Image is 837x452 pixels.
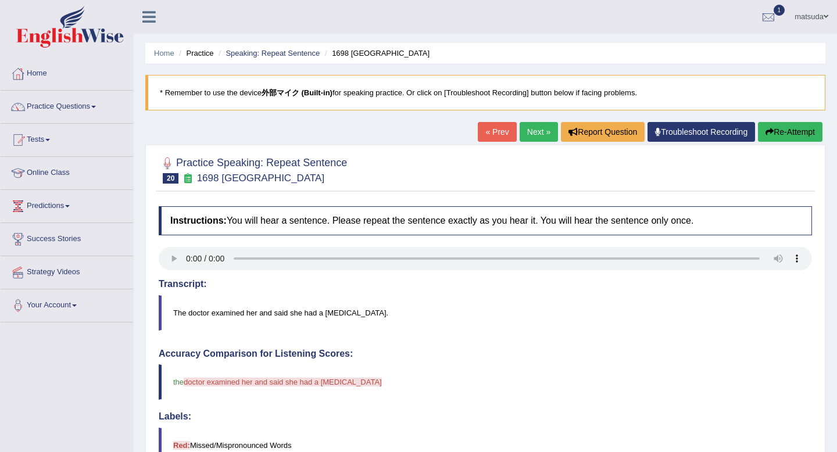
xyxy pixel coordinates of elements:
span: the [173,378,184,386]
small: Exam occurring question [181,173,194,184]
a: Your Account [1,289,133,318]
a: « Prev [478,122,516,142]
a: Tests [1,124,133,153]
small: 1698 [GEOGRAPHIC_DATA] [197,173,325,184]
a: Home [1,58,133,87]
b: 外部マイク (Built-in) [262,88,332,97]
h4: Labels: [159,411,812,422]
h4: Transcript: [159,279,812,289]
a: Speaking: Repeat Sentence [226,49,320,58]
blockquote: * Remember to use the device for speaking practice. Or click on [Troubleshoot Recording] button b... [145,75,825,110]
b: Instructions: [170,216,227,225]
button: Report Question [561,122,645,142]
h4: You will hear a sentence. Please repeat the sentence exactly as you hear it. You will hear the se... [159,206,812,235]
blockquote: The doctor examined her and said she had a [MEDICAL_DATA]. [159,295,812,331]
a: Online Class [1,157,133,186]
span: 20 [163,173,178,184]
a: Home [154,49,174,58]
h2: Practice Speaking: Repeat Sentence [159,155,347,184]
h4: Accuracy Comparison for Listening Scores: [159,349,812,359]
a: Next » [520,122,558,142]
span: 1 [774,5,785,16]
a: Troubleshoot Recording [648,122,755,142]
a: Strategy Videos [1,256,133,285]
button: Re-Attempt [758,122,822,142]
span: doctor examined her and said she had a [MEDICAL_DATA] [184,378,382,386]
li: Practice [176,48,213,59]
b: Red: [173,441,190,450]
a: Predictions [1,190,133,219]
a: Success Stories [1,223,133,252]
a: Practice Questions [1,91,133,120]
li: 1698 [GEOGRAPHIC_DATA] [322,48,430,59]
